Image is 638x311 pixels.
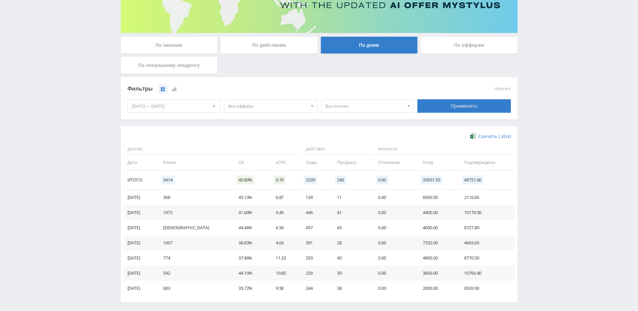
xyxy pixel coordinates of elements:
td: 11 [330,190,371,205]
td: 38 [330,281,371,296]
div: По дням [321,37,418,54]
span: Данные: [124,144,298,155]
td: 10170.50 [457,205,514,220]
td: CR [232,155,269,170]
td: 4665.65 [457,235,514,250]
td: 6539.90 [457,281,514,296]
td: 139 [299,190,330,205]
td: 0.00 [371,250,416,266]
td: 542 [156,266,232,281]
td: 38.83% [232,235,269,250]
td: 0.00 [371,205,416,220]
td: 4000.00 [416,220,457,235]
div: Применить [417,99,511,113]
td: 4400.00 [416,205,457,220]
td: 8770.50 [457,250,514,266]
td: 2116.85 [457,190,514,205]
span: Все потоки [325,100,404,112]
a: Скачать (.xlsx) [470,133,511,140]
td: 19.85 [269,266,299,281]
td: 37.86% [232,250,269,266]
td: [DATE] [124,220,157,235]
div: Фильтры [127,84,414,94]
td: [DEMOGRAPHIC_DATA] [156,220,232,235]
td: 6.54 [269,220,299,235]
td: [DATE] [124,281,157,296]
td: Подтверждены [457,155,514,170]
td: 10760.40 [457,266,514,281]
td: Дата [124,155,157,170]
td: 0.00 [371,190,416,205]
span: 49751.60 [462,175,483,184]
td: 9.49 [269,205,299,220]
td: eCPC [269,155,299,170]
td: 39 [330,266,371,281]
td: Продажи [330,155,371,170]
span: 40.80% [236,175,254,184]
td: 44.46% [232,220,269,235]
td: 44.10% [232,266,269,281]
td: 41.60% [232,205,269,220]
td: Итого: [124,170,157,190]
td: 4.63 [269,235,299,250]
td: 308 [156,190,232,205]
td: Отменены [371,155,416,170]
td: 446 [299,205,330,220]
td: 43 [330,220,371,235]
td: 0.00 [371,281,416,296]
span: Действия: [301,144,370,155]
td: [DATE] [124,235,157,250]
td: [DATE] [124,190,157,205]
span: 240 [335,175,346,184]
span: Все офферы [228,100,307,112]
td: 0.00 [371,220,416,235]
td: 41 [330,205,371,220]
td: 1072 [156,205,232,220]
td: Холд [416,155,457,170]
td: 4800.00 [416,250,457,266]
td: 6959.50 [416,190,457,205]
img: xlsx [470,133,476,139]
span: Скачать (.xlsx) [478,134,511,139]
td: 7332.00 [416,235,457,250]
span: 33091.50 [421,175,442,184]
td: 35.72% [232,281,269,296]
td: 391 [299,235,330,250]
td: Лиды [299,155,330,170]
td: 244 [299,281,330,296]
td: 457 [299,220,330,235]
span: 0.00 [376,175,388,184]
div: По офферам [421,37,518,54]
span: 2209 [304,175,317,184]
td: 293 [299,250,330,266]
span: 5414 [161,175,174,184]
td: 774 [156,250,232,266]
td: 0.00 [371,235,416,250]
button: сбросить [494,87,511,91]
td: [DATE] [124,205,157,220]
td: 1007 [156,235,232,250]
td: 11.33 [269,250,299,266]
td: 9.58 [269,281,299,296]
span: Финансы: [373,144,512,155]
td: Клики [156,155,232,170]
td: 2000.00 [416,281,457,296]
td: 6.87 [269,190,299,205]
td: 683 [156,281,232,296]
div: По локальному лендингу [121,57,218,74]
div: По заказам [121,37,218,54]
div: [DATE] — [DATE] [128,100,221,112]
td: 28 [330,235,371,250]
td: [DATE] [124,250,157,266]
td: 6727.80 [457,220,514,235]
td: 45.13% [232,190,269,205]
td: [DATE] [124,266,157,281]
div: По действиям [221,37,317,54]
td: 0.00 [371,266,416,281]
td: 3600.00 [416,266,457,281]
td: 239 [299,266,330,281]
span: 9.19 [274,175,286,184]
td: 40 [330,250,371,266]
